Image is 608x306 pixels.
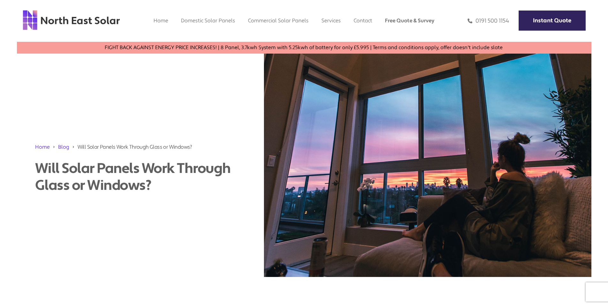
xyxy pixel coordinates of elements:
img: 211688_forward_arrow_icon.svg [52,143,56,151]
a: 0191 500 1154 [468,17,509,25]
a: Home [154,17,168,24]
a: Blog [58,144,69,150]
span: Will Solar Panels Work Through Glass or Windows? [78,143,192,151]
a: Contact [354,17,372,24]
img: north east solar logo [22,10,120,31]
img: roberto-nickson-_BhA2i8-A20-unsplash.jpg [264,54,591,277]
a: Instant Quote [519,11,586,31]
img: phone icon [468,17,472,25]
a: Free Quote & Survey [385,17,434,24]
a: Services [321,17,341,24]
a: Domestic Solar Panels [181,17,235,24]
a: Commercial Solar Panels [248,17,309,24]
img: 211688_forward_arrow_icon.svg [72,143,75,151]
a: Home [35,144,50,150]
h1: Will Solar Panels Work Through Glass or Windows? [35,160,248,194]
